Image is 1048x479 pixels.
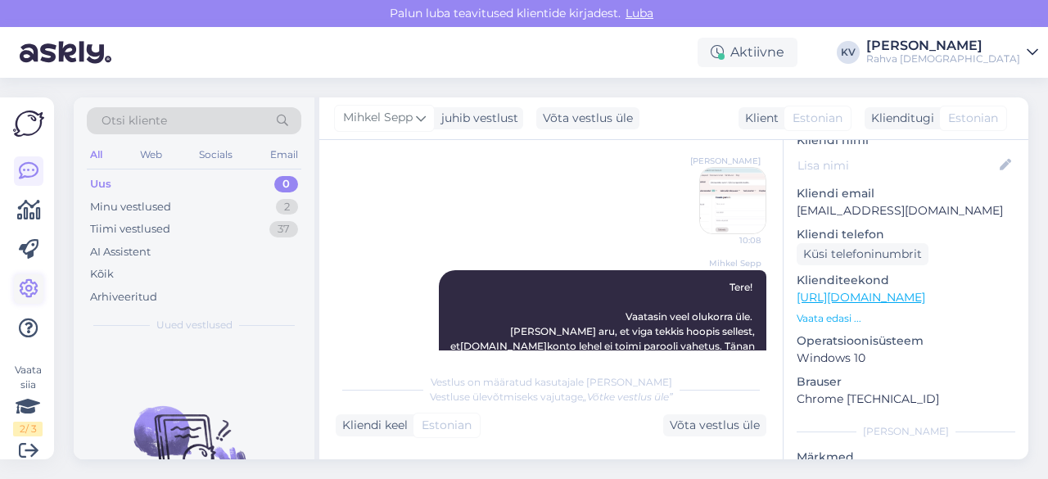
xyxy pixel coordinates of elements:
[797,243,928,265] div: Küsi telefoninumbrit
[87,144,106,165] div: All
[13,111,44,137] img: Askly Logo
[90,289,157,305] div: Arhiveeritud
[797,156,996,174] input: Lisa nimi
[797,350,1015,367] p: Windows 10
[422,417,472,434] span: Estonian
[837,41,860,64] div: KV
[13,422,43,436] div: 2 / 3
[156,318,233,332] span: Uued vestlused
[700,168,766,233] img: Attachment
[196,144,236,165] div: Socials
[739,110,779,127] div: Klient
[663,414,766,436] div: Võta vestlus üle
[13,363,43,436] div: Vaata siia
[269,221,298,237] div: 37
[866,52,1020,66] div: Rahva [DEMOGRAPHIC_DATA]
[690,155,761,167] span: [PERSON_NAME]
[797,272,1015,289] p: Klienditeekond
[797,290,925,305] a: [URL][DOMAIN_NAME]
[336,417,408,434] div: Kliendi keel
[698,38,797,67] div: Aktiivne
[267,144,301,165] div: Email
[276,199,298,215] div: 2
[797,311,1015,326] p: Vaata edasi ...
[583,391,673,403] i: „Võtke vestlus üle”
[948,110,998,127] span: Estonian
[435,110,518,127] div: juhib vestlust
[90,244,151,260] div: AI Assistent
[797,373,1015,391] p: Brauser
[137,144,165,165] div: Web
[797,332,1015,350] p: Operatsioonisüsteem
[430,391,673,403] span: Vestluse ülevõtmiseks vajutage
[102,112,167,129] span: Otsi kliente
[90,176,111,192] div: Uus
[699,234,761,246] span: 10:08
[460,340,547,352] a: [DOMAIN_NAME]
[866,39,1038,66] a: [PERSON_NAME]Rahva [DEMOGRAPHIC_DATA]
[865,110,934,127] div: Klienditugi
[90,221,170,237] div: Tiimi vestlused
[797,226,1015,243] p: Kliendi telefon
[797,132,1015,149] p: Kliendi nimi
[90,199,171,215] div: Minu vestlused
[90,266,114,282] div: Kõik
[536,107,639,129] div: Võta vestlus üle
[343,109,413,127] span: Mihkel Sepp
[431,376,672,388] span: Vestlus on määratud kasutajale [PERSON_NAME]
[797,449,1015,466] p: Märkmed
[621,6,658,20] span: Luba
[793,110,842,127] span: Estonian
[797,185,1015,202] p: Kliendi email
[274,176,298,192] div: 0
[797,424,1015,439] div: [PERSON_NAME]
[797,202,1015,219] p: [EMAIL_ADDRESS][DOMAIN_NAME]
[866,39,1020,52] div: [PERSON_NAME]
[797,391,1015,408] p: Chrome [TECHNICAL_ID]
[700,257,761,269] span: Mihkel Sepp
